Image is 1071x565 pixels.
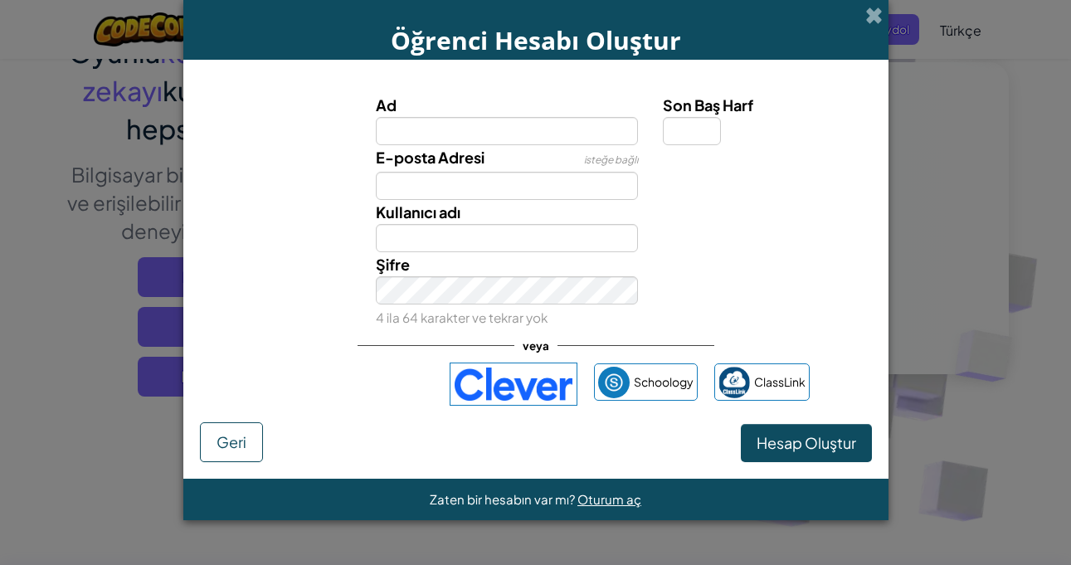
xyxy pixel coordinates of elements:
small: 4 ila 64 karakter ve tekrar yok [376,309,548,325]
img: schoology.png [598,367,630,398]
span: Son Baş Harf [663,95,753,114]
img: clever-logo-blue.png [450,363,577,406]
a: Oturum aç [577,491,641,507]
span: Geri [217,432,246,451]
span: E-posta Adresi [376,148,484,167]
span: veya [514,334,557,358]
span: Şifre [376,255,410,274]
span: Kullanıcı adı [376,202,460,222]
span: ClassLink [754,370,806,394]
img: classlink-logo-small.png [718,367,750,398]
span: isteğe bağlı [584,153,638,166]
button: Hesap Oluştur [741,424,872,462]
span: Zaten bir hesabın var mı? [430,491,577,507]
span: Öğrenci Hesabı Oluştur [391,23,681,57]
span: Schoology [634,370,694,394]
span: Hesap Oluştur [757,433,856,452]
button: Geri [200,422,263,462]
iframe: Google ile Oturum Açma Düğmesi [254,366,441,402]
span: Ad [376,95,397,114]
